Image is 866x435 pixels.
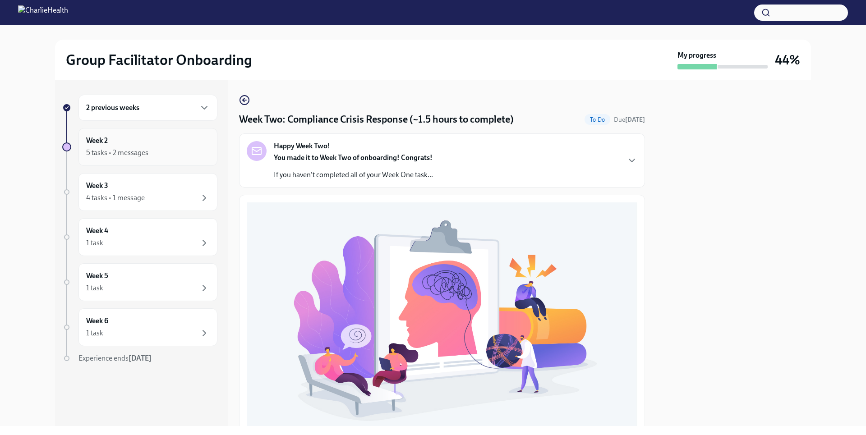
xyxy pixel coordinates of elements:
[86,328,103,338] div: 1 task
[86,193,145,203] div: 4 tasks • 1 message
[625,116,645,124] strong: [DATE]
[677,50,716,60] strong: My progress
[585,116,610,123] span: To Do
[614,116,645,124] span: Due
[86,283,103,293] div: 1 task
[86,238,103,248] div: 1 task
[86,148,148,158] div: 5 tasks • 2 messages
[78,354,152,362] span: Experience ends
[62,308,217,346] a: Week 61 task
[775,52,800,68] h3: 44%
[614,115,645,124] span: October 13th, 2025 09:00
[62,263,217,301] a: Week 51 task
[66,51,252,69] h2: Group Facilitator Onboarding
[129,354,152,362] strong: [DATE]
[86,103,139,113] h6: 2 previous weeks
[239,113,514,126] h4: Week Two: Compliance Crisis Response (~1.5 hours to complete)
[62,218,217,256] a: Week 41 task
[86,181,108,191] h6: Week 3
[86,271,108,281] h6: Week 5
[62,173,217,211] a: Week 34 tasks • 1 message
[274,170,433,180] p: If you haven't completed all of your Week One task...
[62,128,217,166] a: Week 25 tasks • 2 messages
[78,95,217,121] div: 2 previous weeks
[274,153,433,162] strong: You made it to Week Two of onboarding! Congrats!
[86,316,108,326] h6: Week 6
[18,5,68,20] img: CharlieHealth
[86,136,108,146] h6: Week 2
[274,141,330,151] strong: Happy Week Two!
[86,226,108,236] h6: Week 4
